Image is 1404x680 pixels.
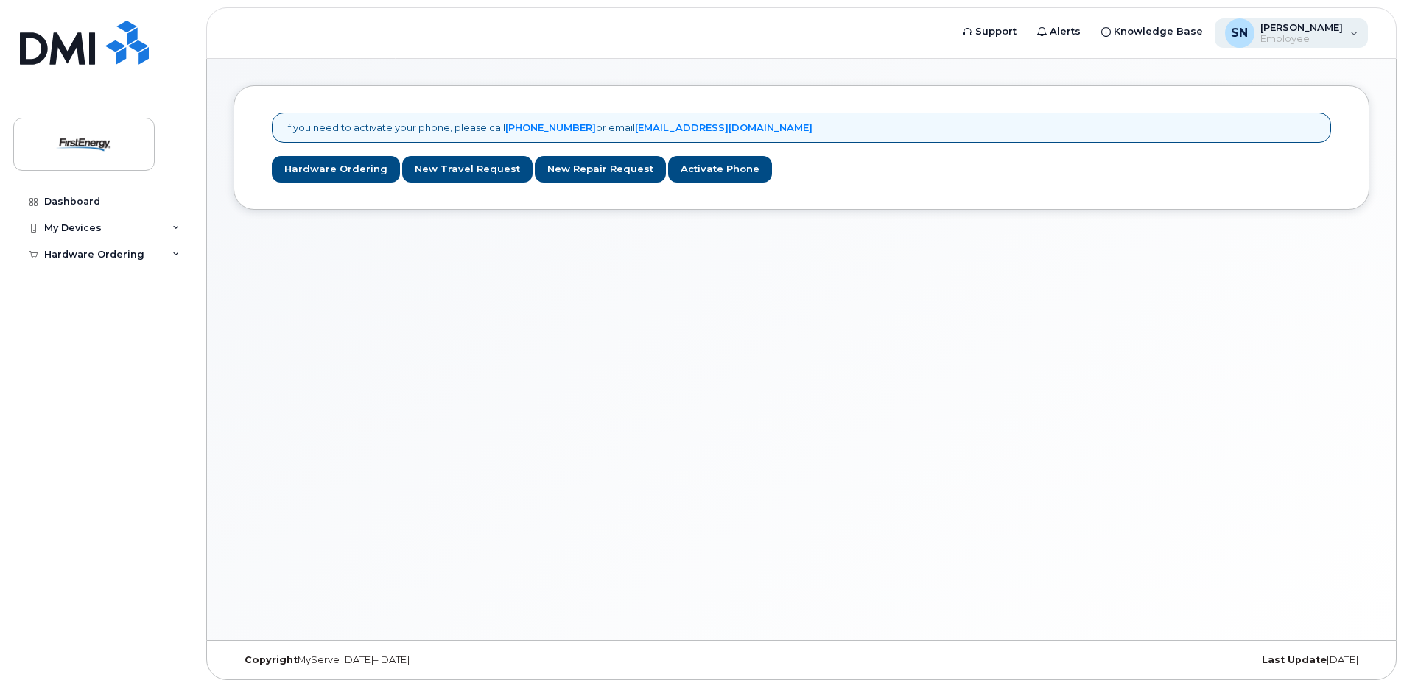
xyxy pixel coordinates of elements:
[245,654,298,665] strong: Copyright
[505,121,596,133] a: [PHONE_NUMBER]
[272,156,400,183] a: Hardware Ordering
[402,156,533,183] a: New Travel Request
[535,156,666,183] a: New Repair Request
[1340,616,1393,669] iframe: Messenger Launcher
[286,121,812,135] p: If you need to activate your phone, please call or email
[635,121,812,133] a: [EMAIL_ADDRESS][DOMAIN_NAME]
[234,654,612,666] div: MyServe [DATE]–[DATE]
[668,156,772,183] a: Activate Phone
[991,654,1369,666] div: [DATE]
[1262,654,1327,665] strong: Last Update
